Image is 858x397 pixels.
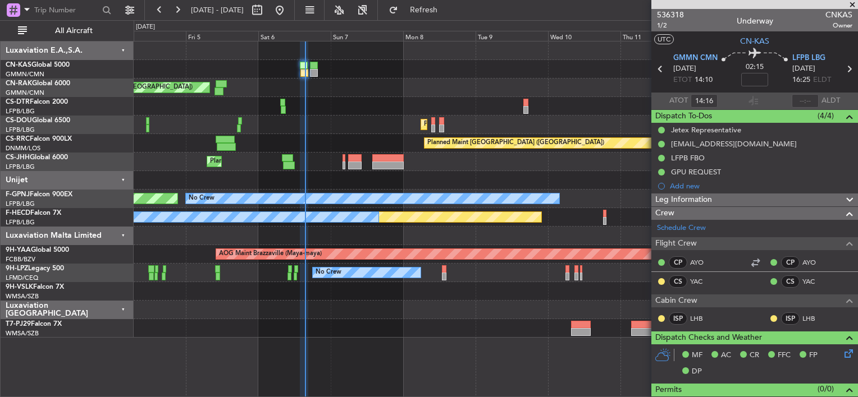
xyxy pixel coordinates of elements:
div: No Crew [189,190,214,207]
a: AYO [802,257,828,267]
span: FP [809,350,818,361]
span: All Aircraft [29,27,118,35]
span: Permits [655,384,682,396]
span: (4/4) [818,110,834,122]
a: F-GPNJFalcon 900EX [6,191,72,198]
span: [DATE] [673,63,696,75]
span: AC [721,350,731,361]
a: LFPB/LBG [6,218,35,227]
span: (0/0) [818,383,834,395]
span: Owner [825,21,852,30]
a: FCBB/BZV [6,255,35,264]
span: CS-DTR [6,99,30,105]
a: 9H-VSLKFalcon 7X [6,284,64,290]
span: 536318 [657,9,684,21]
a: LFPB/LBG [6,163,35,171]
span: CN-RAK [6,80,32,87]
a: YAC [690,276,715,287]
div: Thu 11 [620,31,693,41]
input: Trip Number [34,2,99,19]
span: Cabin Crew [655,294,697,307]
a: T7-PJ29Falcon 7X [6,321,62,327]
span: FFC [778,350,791,361]
div: GPU REQUEST [671,167,721,177]
span: 02:15 [746,62,764,73]
span: 9H-VSLK [6,284,33,290]
span: Dispatch Checks and Weather [655,331,762,344]
div: Thu 4 [113,31,186,41]
div: ISP [781,312,800,325]
div: LFPB FBO [671,153,705,163]
button: Refresh [384,1,451,19]
span: Refresh [400,6,448,14]
div: Sun 7 [331,31,403,41]
div: CP [669,256,687,269]
span: CS-RRC [6,136,30,142]
span: ELDT [813,75,831,86]
span: 9H-YAA [6,247,31,253]
a: 9H-LPZLegacy 500 [6,265,64,272]
div: Tue 9 [476,31,548,41]
a: DNMM/LOS [6,144,40,153]
a: LHB [690,313,715,324]
a: YAC [802,276,828,287]
span: Dispatch To-Dos [655,110,712,123]
a: CN-KASGlobal 5000 [6,62,70,68]
div: ISP [669,312,687,325]
a: 9H-YAAGlobal 5000 [6,247,69,253]
div: Mon 8 [403,31,476,41]
div: [DATE] [136,22,155,32]
div: Fri 5 [186,31,258,41]
div: Planned Maint [GEOGRAPHIC_DATA] ([GEOGRAPHIC_DATA]) [210,153,387,170]
span: Leg Information [655,193,712,206]
div: CP [781,256,800,269]
div: No Crew [316,264,341,281]
span: MF [692,350,702,361]
span: 9H-LPZ [6,265,28,272]
span: 1/2 [657,21,684,30]
span: CS-DOU [6,117,32,124]
a: WMSA/SZB [6,329,39,338]
span: CS-JHH [6,154,30,161]
span: CN-KAS [740,35,769,47]
input: --:-- [691,94,718,108]
a: CS-RRCFalcon 900LX [6,136,72,142]
span: LFPB LBG [792,53,825,64]
span: F-GPNJ [6,191,30,198]
div: AOG Maint Brazzaville (Maya-maya) [219,246,322,262]
a: GMMN/CMN [6,89,44,97]
a: F-HECDFalcon 7X [6,210,61,216]
span: Crew [655,207,674,220]
a: LFPB/LBG [6,126,35,134]
span: DP [692,366,702,377]
span: 16:25 [792,75,810,86]
a: LFPB/LBG [6,200,35,208]
div: [EMAIL_ADDRESS][DOMAIN_NAME] [671,139,797,149]
span: [DATE] - [DATE] [191,5,244,15]
a: Schedule Crew [657,223,706,234]
a: CS-JHHGlobal 6000 [6,154,68,161]
div: Planned Maint [GEOGRAPHIC_DATA] ([GEOGRAPHIC_DATA]) [424,116,601,133]
div: Underway [737,15,773,27]
a: CS-DOUGlobal 6500 [6,117,70,124]
span: CNKAS [825,9,852,21]
span: [DATE] [792,63,815,75]
span: ATOT [669,95,688,107]
div: Wed 10 [548,31,620,41]
div: Sat 6 [258,31,331,41]
span: 14:10 [695,75,713,86]
a: LHB [802,313,828,324]
button: All Aircraft [12,22,122,40]
span: CN-KAS [6,62,31,68]
span: ETOT [673,75,692,86]
button: UTC [654,34,674,44]
a: LFMD/CEQ [6,274,38,282]
span: ALDT [822,95,840,107]
a: CN-RAKGlobal 6000 [6,80,70,87]
span: CR [750,350,759,361]
div: Add new [670,181,852,191]
a: GMMN/CMN [6,70,44,79]
div: CS [781,275,800,288]
span: Flight Crew [655,237,697,250]
span: T7-PJ29 [6,321,31,327]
